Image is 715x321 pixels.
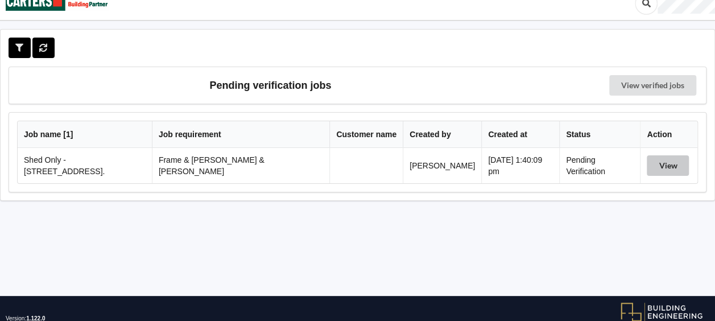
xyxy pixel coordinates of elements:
[481,148,559,183] td: [DATE] 1:40:09 pm
[403,121,481,148] th: Created by
[640,121,697,148] th: Action
[17,75,524,96] h3: Pending verification jobs
[647,161,691,170] a: View
[18,148,152,183] td: Shed Only - [STREET_ADDRESS].
[18,121,152,148] th: Job name [ 1 ]
[152,121,329,148] th: Job requirement
[609,75,696,96] a: View verified jobs
[403,148,481,183] td: [PERSON_NAME]
[329,121,403,148] th: Customer name
[647,155,689,176] button: View
[559,121,640,148] th: Status
[152,148,329,183] td: Frame & [PERSON_NAME] & [PERSON_NAME]
[559,148,640,183] td: Pending Verification
[481,121,559,148] th: Created at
